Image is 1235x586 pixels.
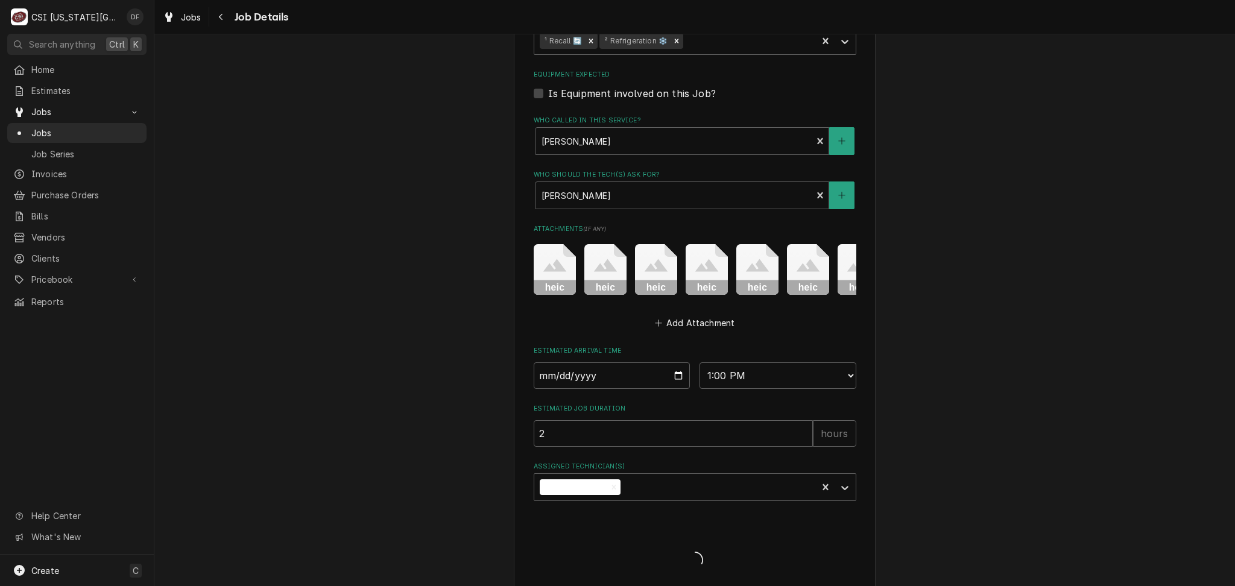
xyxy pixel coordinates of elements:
div: DF [127,8,144,25]
svg: Create New Contact [838,137,845,145]
span: Estimates [31,84,141,97]
label: Is Equipment involved on this Job? [548,86,716,101]
label: Estimated Job Duration [534,404,856,414]
div: C [11,8,28,25]
span: What's New [31,531,139,543]
button: Navigate back [212,7,231,27]
span: Create [31,566,59,576]
button: heic [635,244,677,295]
a: Jobs [7,123,147,143]
a: Purchase Orders [7,185,147,205]
div: Equipment Expected [534,70,856,101]
a: Go to Pricebook [7,269,147,289]
button: heic [838,244,880,295]
button: Add Attachment [652,315,737,332]
span: Bills [31,210,141,222]
button: Search anythingCtrlK [7,34,147,55]
a: Go to Jobs [7,102,147,122]
div: Labels [534,16,856,55]
div: Who should the tech(s) ask for? [534,170,856,209]
a: Reports [7,292,147,312]
div: Who called in this service? [534,116,856,155]
button: heic [686,244,728,295]
span: Search anything [29,38,95,51]
label: Who called in this service? [534,116,856,125]
button: heic [534,244,576,295]
div: Remove ¹ Recall 🔄 [584,33,598,49]
span: Reports [31,295,141,308]
div: David Fannin's Avatar [127,8,144,25]
div: ² Refrigeration ❄️ [599,33,670,49]
span: Jobs [31,127,141,139]
div: Estimated Job Duration [534,404,856,447]
a: Vendors [7,227,147,247]
span: Job Details [231,9,289,25]
span: Job Series [31,148,141,160]
div: [PERSON_NAME] [540,479,607,495]
label: Who should the tech(s) ask for? [534,170,856,180]
div: hours [813,420,856,447]
span: Jobs [31,106,122,118]
label: Attachments [534,224,856,234]
button: Create New Contact [829,181,854,209]
span: Help Center [31,509,139,522]
span: C [133,564,139,577]
label: Estimated Arrival Time [534,346,856,356]
div: Remove David Fannin [607,479,621,495]
label: Equipment Expected [534,70,856,80]
div: Estimated Arrival Time [534,346,856,389]
div: Remove ² Refrigeration ❄️ [670,33,683,49]
span: Invoices [31,168,141,180]
div: Attachments [534,224,856,332]
span: Jobs [181,11,201,24]
a: Invoices [7,164,147,184]
span: Home [31,63,141,76]
button: heic [584,244,627,295]
input: Date [534,362,690,389]
svg: Create New Contact [838,191,845,200]
div: Assigned Technician(s) [534,462,856,501]
span: Pricebook [31,273,122,286]
a: Go to Help Center [7,506,147,526]
a: Home [7,60,147,80]
span: K [133,38,139,51]
a: Job Series [7,144,147,164]
a: Clients [7,248,147,268]
span: Loading... [686,547,703,573]
a: Jobs [158,7,206,27]
button: Create New Contact [829,127,854,155]
button: heic [736,244,779,295]
div: CSI Kansas City's Avatar [11,8,28,25]
select: Time Select [700,362,856,389]
span: Vendors [31,231,141,244]
span: ( if any ) [583,225,606,232]
label: Assigned Technician(s) [534,462,856,471]
span: Purchase Orders [31,189,141,201]
span: Ctrl [109,38,125,51]
a: Bills [7,206,147,226]
div: CSI [US_STATE][GEOGRAPHIC_DATA] [31,11,120,24]
div: ¹ Recall 🔄 [540,33,584,49]
a: Estimates [7,81,147,101]
span: Clients [31,252,141,265]
button: heic [787,244,829,295]
a: Go to What's New [7,527,147,547]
